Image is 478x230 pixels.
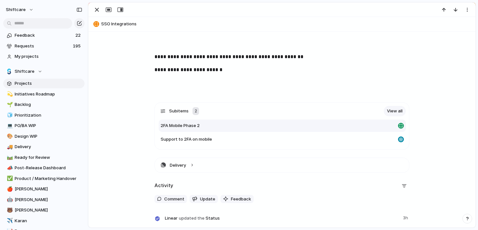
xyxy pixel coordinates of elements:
span: Projects [15,80,82,87]
span: [PERSON_NAME] [15,197,82,203]
button: 🤖 [6,197,12,203]
span: Update [200,196,215,202]
span: Karan [15,218,82,224]
a: 🎨Design WIP [3,132,85,141]
div: 💻 [7,122,11,130]
a: 🐻[PERSON_NAME] [3,205,85,215]
button: 💻 [6,122,12,129]
span: Support to 2FA on mobile [161,136,212,143]
span: Design WIP [15,133,82,140]
button: Feedback [220,195,254,203]
button: 🎨 [6,133,12,140]
a: 📣Post-Release Dashboard [3,163,85,173]
span: Initiatives Roadmap [15,91,82,97]
a: ✅Product / Marketing Handover [3,174,85,184]
span: Delivery [15,144,82,150]
span: Subitems [169,108,189,114]
span: 22 [75,32,82,39]
span: Feedback [15,32,73,39]
div: ✅ [7,175,11,182]
span: [PERSON_NAME] [15,186,82,192]
span: Status [165,213,399,223]
div: 📣 [7,164,11,172]
button: 🚚 [6,144,12,150]
button: 🐻 [6,207,12,213]
a: 🌱Backlog [3,100,85,109]
a: 💫Initiatives Roadmap [3,89,85,99]
span: Post-Release Dashboard [15,165,82,171]
span: 2FA Mobile Phase 2 [161,122,200,129]
button: Delivery [155,158,409,172]
div: 🚚 [7,143,11,151]
button: ✈️ [6,218,12,224]
button: 🛤️ [6,154,12,161]
button: 💫 [6,91,12,97]
div: 2 [193,107,199,115]
button: Shiftcare [3,67,85,76]
div: 🌱 [7,101,11,109]
span: Comment [164,196,184,202]
span: Feedback [231,196,251,202]
button: ✅ [6,175,12,182]
span: updated the [179,215,205,222]
button: 📣 [6,165,12,171]
span: SSO Integrations [101,21,472,27]
h2: Activity [154,182,173,189]
a: 🛤️Ready for Review [3,153,85,162]
button: 🌱 [6,101,12,108]
span: Prioritization [15,112,82,119]
a: ✈️Karan [3,216,85,226]
button: Update [190,195,218,203]
a: Feedback22 [3,31,85,40]
a: Requests195 [3,41,85,51]
span: Requests [15,43,71,49]
span: Ready for Review [15,154,82,161]
button: SSO Integrations [91,19,472,29]
button: 🍎 [6,186,12,192]
a: 🚚Delivery [3,142,85,152]
span: shiftcare [6,6,26,13]
a: 💻PO/BA WIP [3,121,85,131]
div: ✈️ [7,217,11,224]
span: 3h [403,213,409,221]
div: 🍎 [7,185,11,193]
a: Projects [3,79,85,88]
div: 🤖 [7,196,11,203]
span: My projects [15,53,82,60]
div: 💫 [7,90,11,98]
a: 🍎[PERSON_NAME] [3,184,85,194]
span: 195 [73,43,82,49]
button: shiftcare [3,5,37,15]
span: [PERSON_NAME] [15,207,82,213]
a: View all [384,106,406,116]
div: 🧊 [7,111,11,119]
a: 🧊Prioritization [3,110,85,120]
span: PO/BA WIP [15,122,82,129]
a: My projects [3,52,85,61]
div: 🐻 [7,207,11,214]
button: Comment [154,195,187,203]
div: 🛤️ [7,154,11,161]
div: 🎨 [7,133,11,140]
span: Product / Marketing Handover [15,175,82,182]
span: Linear [165,215,178,222]
a: 🤖[PERSON_NAME] [3,195,85,205]
span: Backlog [15,101,82,108]
span: Shiftcare [15,68,34,75]
button: 🧊 [6,112,12,119]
